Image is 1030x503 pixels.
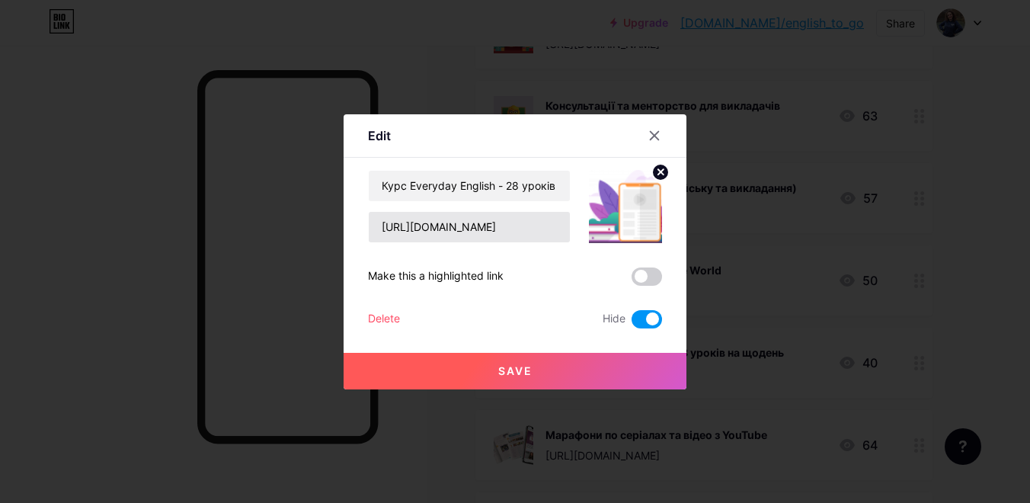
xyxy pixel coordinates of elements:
span: Save [498,364,533,377]
input: Title [369,171,570,201]
input: URL [369,212,570,242]
img: link_thumbnail [589,170,662,243]
div: Delete [368,310,400,328]
div: Edit [368,127,391,145]
div: Make this a highlighted link [368,268,504,286]
span: Hide [603,310,625,328]
button: Save [344,353,686,389]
